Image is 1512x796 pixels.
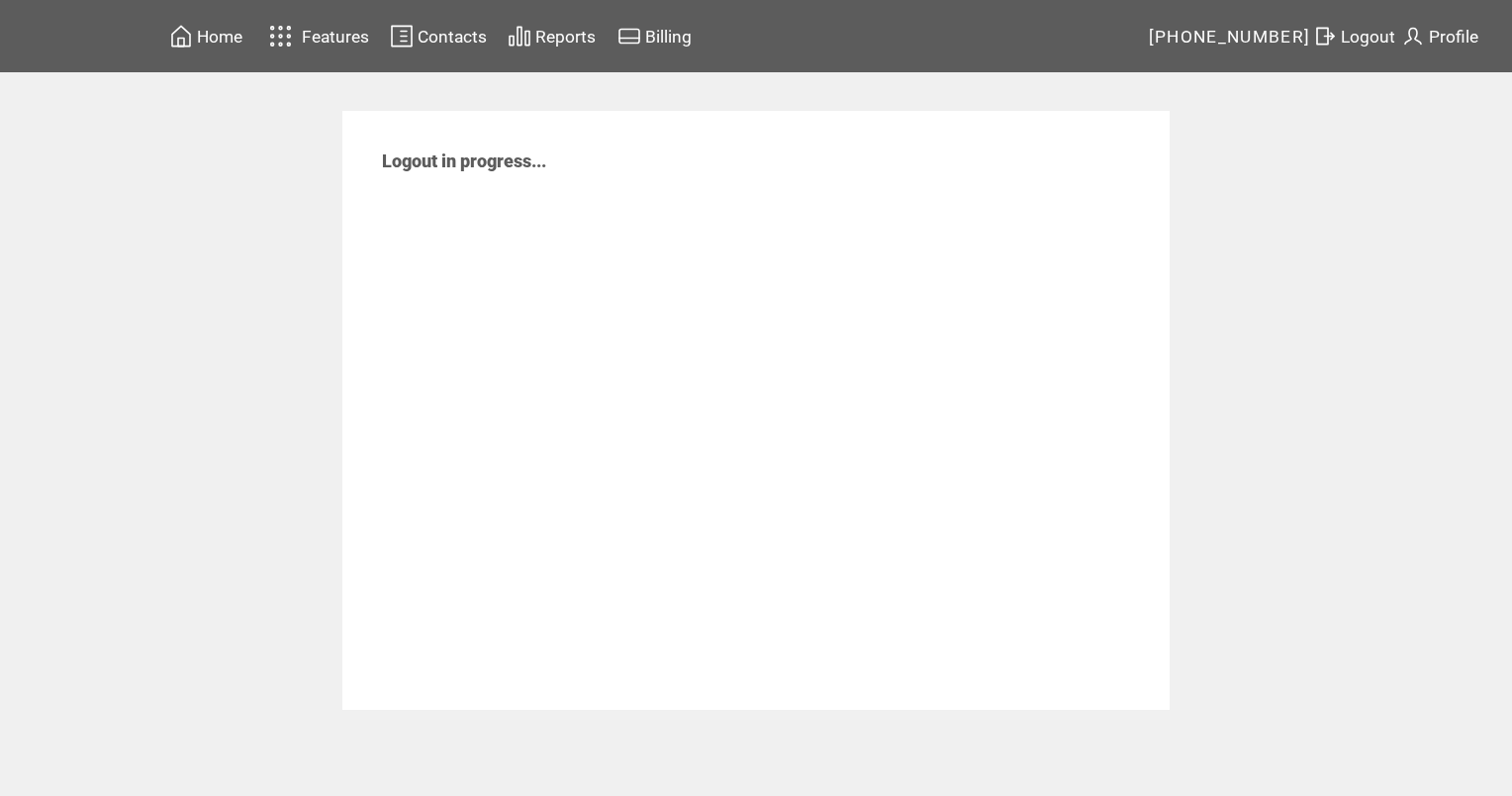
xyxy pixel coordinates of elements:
[169,24,193,49] img: home.svg
[645,27,692,47] span: Billing
[390,24,414,49] img: contacts.svg
[614,21,695,51] a: Billing
[260,17,372,55] a: Features
[505,21,599,51] a: Reports
[1429,27,1478,47] span: Profile
[1401,24,1425,49] img: profile.svg
[197,27,242,47] span: Home
[166,21,245,51] a: Home
[1398,21,1481,51] a: Profile
[508,24,531,49] img: chart.svg
[387,21,490,51] a: Contacts
[263,20,298,52] img: features.svg
[1149,27,1311,47] span: [PHONE_NUMBER]
[1310,21,1398,51] a: Logout
[382,150,546,171] span: Logout in progress...
[302,27,369,47] span: Features
[1313,24,1337,49] img: exit.svg
[617,24,641,49] img: creidtcard.svg
[418,27,487,47] span: Contacts
[1341,27,1395,47] span: Logout
[535,27,596,47] span: Reports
